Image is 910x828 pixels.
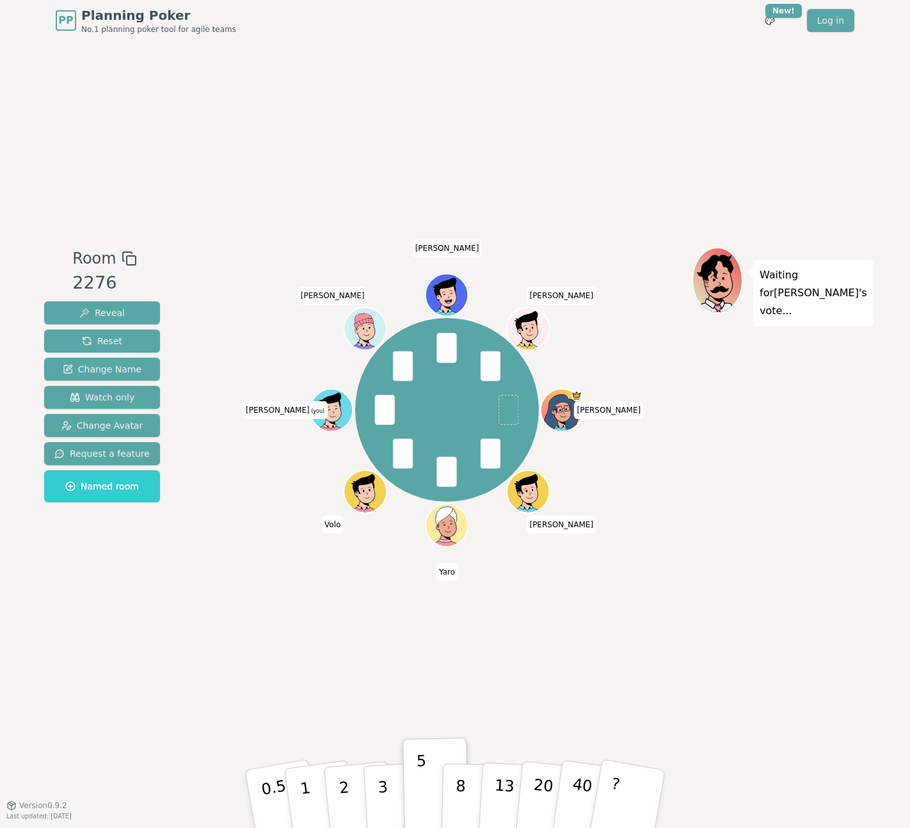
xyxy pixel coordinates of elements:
[44,414,160,437] button: Change Avatar
[243,401,328,419] span: Click to change your name
[54,447,150,460] span: Request a feature
[412,239,483,257] span: Click to change your name
[70,391,135,404] span: Watch only
[760,266,867,320] p: Waiting for [PERSON_NAME] 's vote...
[526,287,596,305] span: Click to change your name
[417,752,427,821] p: 5
[79,307,125,319] span: Reveal
[65,480,139,493] span: Named room
[758,9,781,32] button: New!
[6,800,67,811] button: Version0.9.2
[765,4,802,18] div: New!
[312,390,351,429] button: Click to change your avatar
[61,419,143,432] span: Change Avatar
[81,6,236,24] span: Planning Poker
[807,9,854,32] a: Log in
[82,335,122,347] span: Reset
[298,287,368,305] span: Click to change your name
[56,6,236,35] a: PPPlanning PokerNo.1 planning poker tool for agile teams
[81,24,236,35] span: No.1 planning poker tool for agile teams
[44,358,160,381] button: Change Name
[321,515,344,533] span: Click to change your name
[58,13,73,28] span: PP
[19,800,67,811] span: Version 0.9.2
[6,813,72,820] span: Last updated: [DATE]
[526,515,596,533] span: Click to change your name
[44,470,160,502] button: Named room
[310,408,325,414] span: (you)
[63,363,141,376] span: Change Name
[72,270,136,296] div: 2276
[44,301,160,324] button: Reveal
[574,401,644,419] span: Click to change your name
[571,390,582,401] span: Nicole is the host
[44,442,160,465] button: Request a feature
[44,386,160,409] button: Watch only
[44,330,160,353] button: Reset
[436,562,458,580] span: Click to change your name
[72,247,116,270] span: Room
